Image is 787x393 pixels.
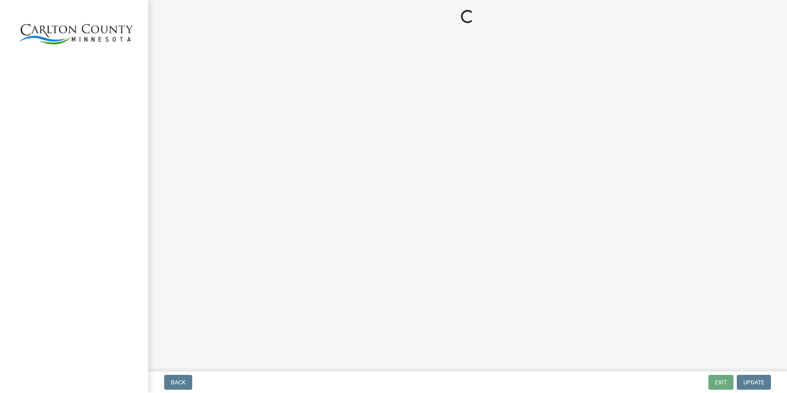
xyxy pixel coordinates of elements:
[171,379,186,386] span: Back
[164,375,192,390] button: Back
[737,375,771,390] button: Update
[743,379,764,386] span: Update
[708,375,733,390] button: Exit
[16,9,135,56] img: Carlton County, Minnesota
